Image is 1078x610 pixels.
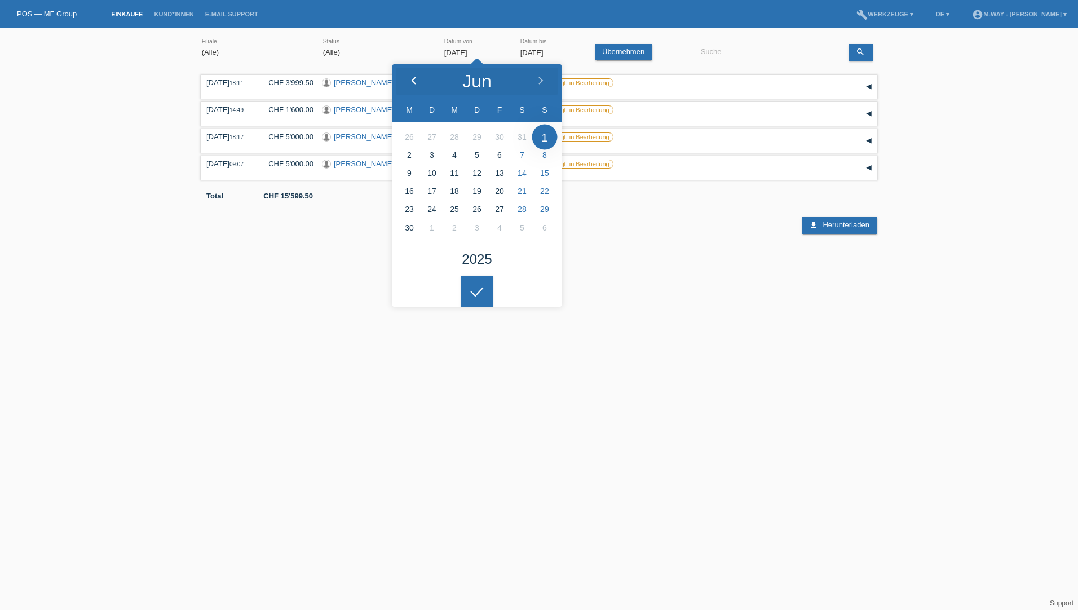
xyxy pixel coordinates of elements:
label: Unbestätigt, in Bearbeitung [531,160,613,169]
div: auf-/zuklappen [860,132,877,149]
a: search [849,44,873,61]
a: E-Mail Support [200,11,264,17]
a: DE ▾ [930,11,955,17]
div: [DATE] [206,160,251,168]
a: [PERSON_NAME] [334,105,394,114]
div: CHF 5'000.00 [260,160,313,168]
div: Jun [462,72,492,90]
div: auf-/zuklappen [860,160,877,176]
b: Total [206,192,223,200]
div: CHF 3'999.50 [260,78,313,87]
a: Einkäufe [105,11,148,17]
i: build [856,9,868,20]
label: Unbestätigt, in Bearbeitung [531,78,613,87]
i: account_circle [972,9,983,20]
div: auf-/zuklappen [860,105,877,122]
label: Unbestätigt, in Bearbeitung [531,105,613,114]
a: account_circlem-way - [PERSON_NAME] ▾ [966,11,1072,17]
a: buildWerkzeuge ▾ [851,11,919,17]
span: 18:11 [229,80,244,86]
a: download Herunterladen [802,217,877,234]
span: Herunterladen [823,220,869,229]
a: [PERSON_NAME] [334,132,394,141]
a: Support [1050,599,1073,607]
a: Kund*innen [148,11,199,17]
div: auf-/zuklappen [860,78,877,95]
a: Übernehmen [595,44,652,60]
div: CHF 5'000.00 [260,132,313,141]
i: search [856,47,865,56]
label: Unbestätigt, in Bearbeitung [531,132,613,142]
div: [DATE] [206,78,251,87]
a: [PERSON_NAME] [334,160,394,168]
a: [PERSON_NAME] [334,78,394,87]
i: download [809,220,818,229]
div: CHF 1'600.00 [260,105,313,114]
div: [DATE] [206,105,251,114]
span: 09:07 [229,161,244,167]
span: 18:17 [229,134,244,140]
span: 14:49 [229,107,244,113]
b: CHF 15'599.50 [263,192,313,200]
div: 2025 [462,253,492,266]
a: POS — MF Group [17,10,77,18]
div: [DATE] [206,132,251,141]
